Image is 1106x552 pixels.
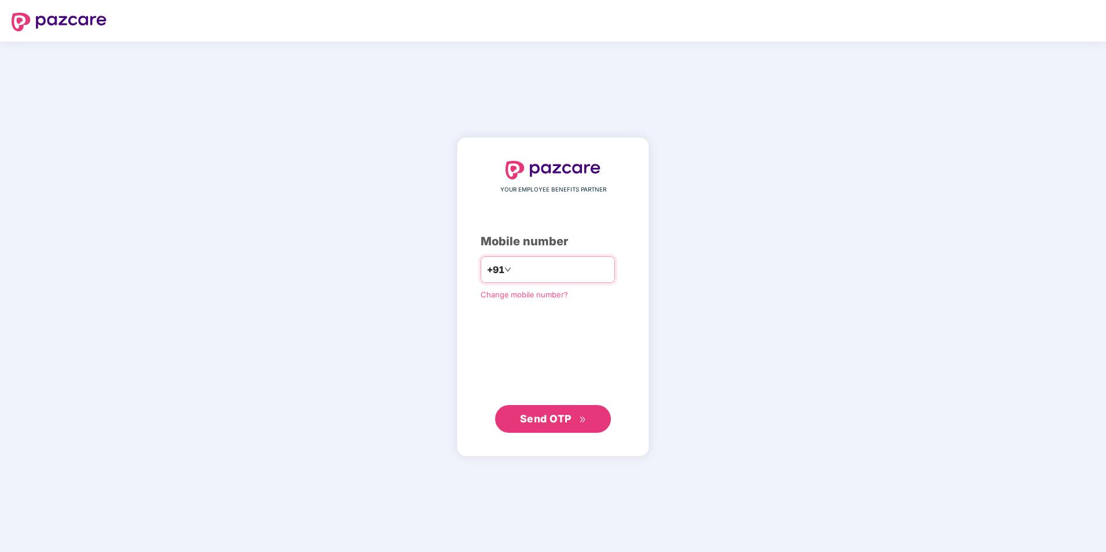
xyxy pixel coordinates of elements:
[12,13,107,31] img: logo
[506,161,600,179] img: logo
[495,405,611,433] button: Send OTPdouble-right
[520,413,572,425] span: Send OTP
[504,266,511,273] span: down
[481,233,625,251] div: Mobile number
[579,416,587,424] span: double-right
[487,263,504,277] span: +91
[500,185,606,194] span: YOUR EMPLOYEE BENEFITS PARTNER
[481,290,568,299] a: Change mobile number?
